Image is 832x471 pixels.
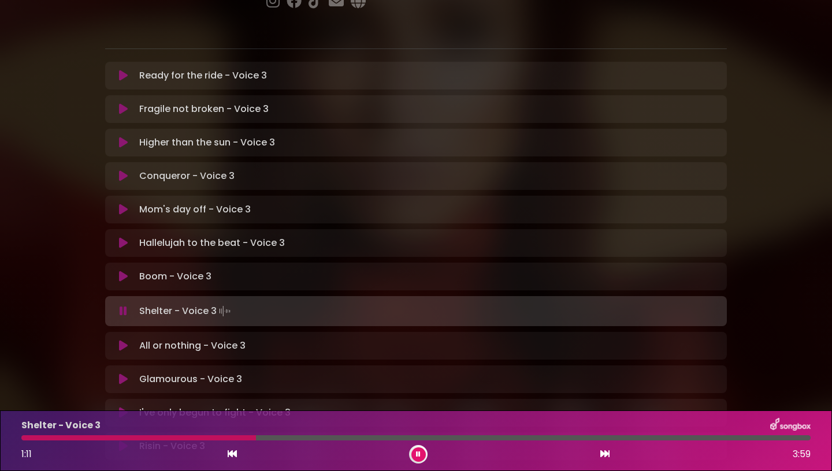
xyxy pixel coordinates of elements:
[139,136,275,149] p: Higher than the sun - Voice 3
[21,447,32,461] span: 1:11
[21,418,101,432] p: Shelter - Voice 3
[139,236,285,250] p: Hallelujah to the beat - Voice 3
[139,372,242,386] p: Glamourous - Voice 3
[770,418,811,433] img: songbox-logo-white.png
[139,102,269,116] p: Fragile not broken - Voice 3
[139,406,291,420] p: I've only begun to fight - Voice 3
[139,339,246,353] p: All or nothing - Voice 3
[139,303,233,319] p: Shelter - Voice 3
[793,447,811,461] span: 3:59
[139,203,251,216] p: Mom's day off - Voice 3
[217,303,233,319] img: waveform4.gif
[139,270,211,283] p: Boom - Voice 3
[139,169,235,183] p: Conqueror - Voice 3
[139,69,267,83] p: Ready for the ride - Voice 3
